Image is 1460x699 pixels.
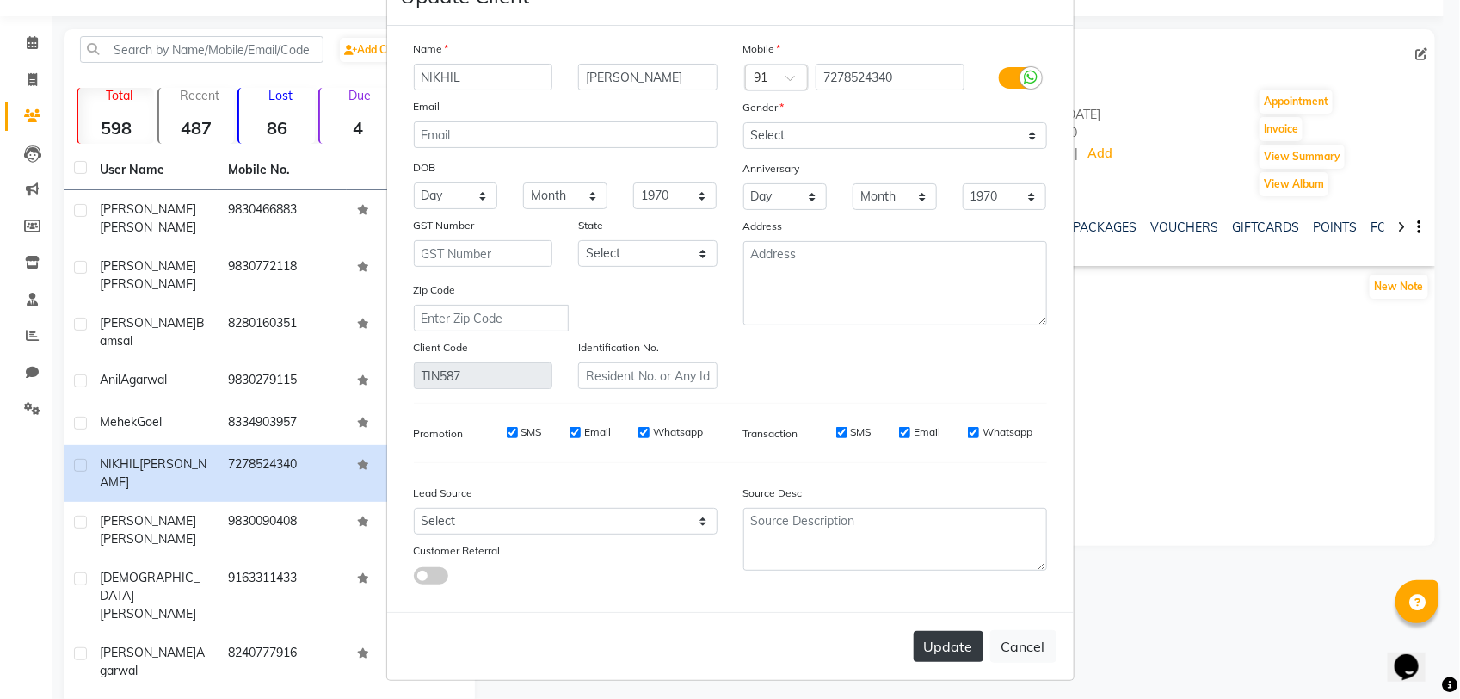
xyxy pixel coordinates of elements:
label: Anniversary [743,161,800,176]
label: Transaction [743,426,798,442]
label: DOB [414,160,436,176]
input: Enter Zip Code [414,305,569,331]
input: Mobile [816,64,964,90]
label: SMS [851,424,872,440]
input: First Name [414,64,553,90]
label: Address [743,219,783,234]
input: Last Name [578,64,718,90]
label: Name [414,41,449,57]
input: Client Code [414,362,553,389]
label: Email [914,424,940,440]
label: GST Number [414,218,475,233]
label: Source Desc [743,486,803,501]
button: Update [914,631,983,662]
label: Email [414,99,440,114]
label: Identification No. [578,340,659,356]
label: Promotion [414,426,464,442]
label: SMS [521,424,542,440]
input: Resident No. or Any Id [578,362,718,389]
label: State [578,218,603,233]
label: Lead Source [414,486,473,501]
label: Gender [743,100,785,115]
label: Whatsapp [653,424,703,440]
input: Email [414,121,718,148]
label: Zip Code [414,282,456,298]
label: Client Code [414,340,469,356]
label: Customer Referral [414,543,501,559]
iframe: chat widget [1388,630,1443,682]
label: Email [584,424,611,440]
label: Whatsapp [983,424,1032,440]
button: Cancel [990,630,1056,663]
label: Mobile [743,41,781,57]
input: GST Number [414,240,553,267]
